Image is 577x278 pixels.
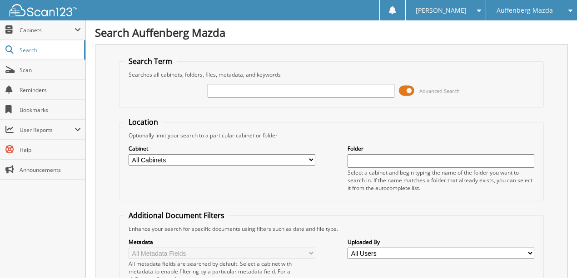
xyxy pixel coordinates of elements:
span: Auffenberg Mazda [497,8,553,13]
label: Folder [348,145,534,152]
label: Cabinet [129,145,315,152]
legend: Search Term [124,56,177,66]
span: Help [20,146,81,154]
label: Uploaded By [348,238,534,246]
div: Select a cabinet and begin typing the name of the folder you want to search in. If the name match... [348,169,534,192]
div: Searches all cabinets, folders, files, metadata, and keywords [124,71,539,78]
span: User Reports [20,126,75,134]
h1: Search Auffenberg Mazda [95,25,568,40]
span: Scan [20,66,81,74]
img: scan123-logo-white.svg [9,4,77,16]
span: [PERSON_NAME] [416,8,467,13]
span: Advanced Search [419,88,460,94]
span: Announcements [20,166,81,174]
legend: Additional Document Filters [124,210,229,220]
span: Bookmarks [20,106,81,114]
label: Metadata [129,238,315,246]
div: Optionally limit your search to a particular cabinet or folder [124,132,539,139]
div: Enhance your search for specific documents using filters such as date and file type. [124,225,539,233]
legend: Location [124,117,163,127]
span: Search [20,46,80,54]
span: Cabinets [20,26,75,34]
span: Reminders [20,86,81,94]
iframe: Chat Widget [532,234,577,278]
